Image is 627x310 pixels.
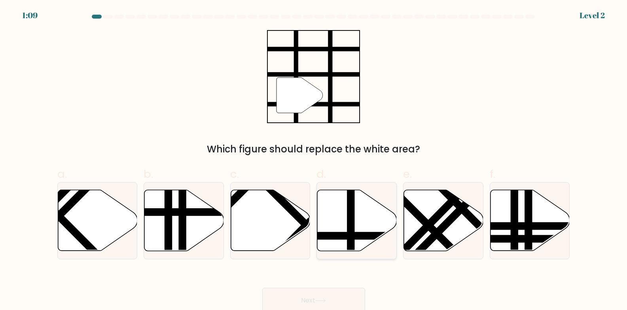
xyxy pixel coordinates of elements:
[62,142,565,156] div: Which figure should replace the white area?
[230,166,239,182] span: c.
[490,166,495,182] span: f.
[403,166,412,182] span: e.
[57,166,67,182] span: a.
[580,10,605,21] div: Level 2
[144,166,153,182] span: b.
[22,10,38,21] div: 1:09
[316,166,326,182] span: d.
[277,78,323,113] g: "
